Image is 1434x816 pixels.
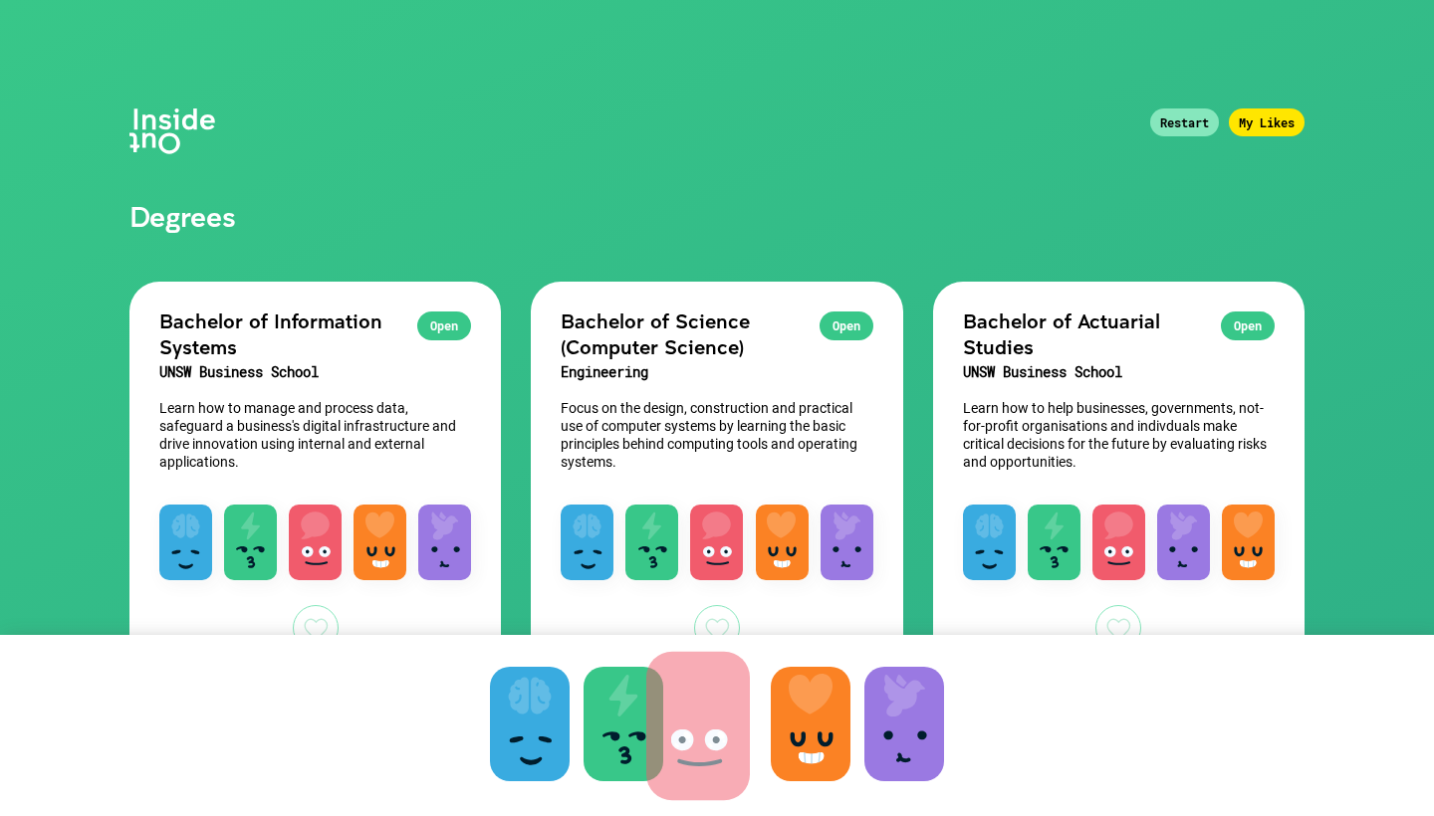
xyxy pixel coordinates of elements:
div: Open [417,311,471,340]
div: My Likes [1229,108,1305,136]
div: Restart [1150,108,1219,136]
h2: Bachelor of Actuarial Studies [963,307,1275,359]
h3: Engineering [561,359,872,385]
p: Learn how to help businesses, governments, not-for-profit organisations and indivduals make criti... [963,399,1275,471]
a: OpenBachelor of Science (Computer Science)EngineeringFocus on the design, construction and practi... [531,282,902,677]
a: OpenBachelor of Actuarial StudiesUNSW Business SchoolLearn how to help businesses, governments, n... [933,282,1305,677]
h3: UNSW Business School [159,359,471,385]
a: My Likes [1229,112,1334,131]
a: OpenBachelor of Information SystemsUNSW Business SchoolLearn how to manage and process data, safe... [129,282,501,677]
p: Learn how to manage and process data, safeguard a business's digital infrastructure and drive inn... [159,399,471,471]
h2: Bachelor of Information Systems [159,307,471,359]
h3: UNSW Business School [963,359,1275,385]
p: Focus on the design, construction and practical use of computer systems by learning the basic pri... [561,399,872,471]
h2: Bachelor of Science (Computer Science) [561,307,872,359]
div: Open [820,311,873,340]
div: Open [1221,311,1275,340]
